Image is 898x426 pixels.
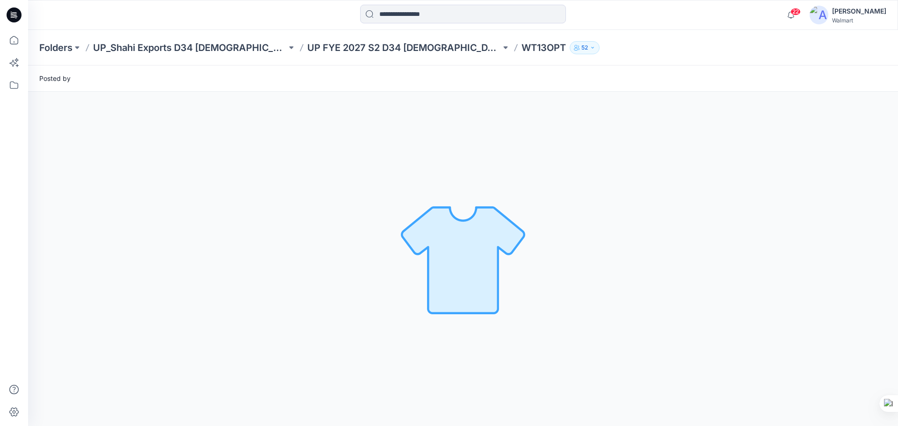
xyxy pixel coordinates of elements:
[581,43,588,53] p: 52
[832,17,886,24] div: Walmart
[307,41,501,54] a: UP FYE 2027 S2 D34 [DEMOGRAPHIC_DATA] Woven Tops
[832,6,886,17] div: [PERSON_NAME]
[39,41,72,54] a: Folders
[93,41,287,54] a: UP_Shahi Exports D34 [DEMOGRAPHIC_DATA] Tops
[398,194,529,325] img: No Outline
[521,41,566,54] p: WT13OPT
[810,6,828,24] img: avatar
[39,73,71,83] span: Posted by
[790,8,801,15] span: 22
[570,41,600,54] button: 52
